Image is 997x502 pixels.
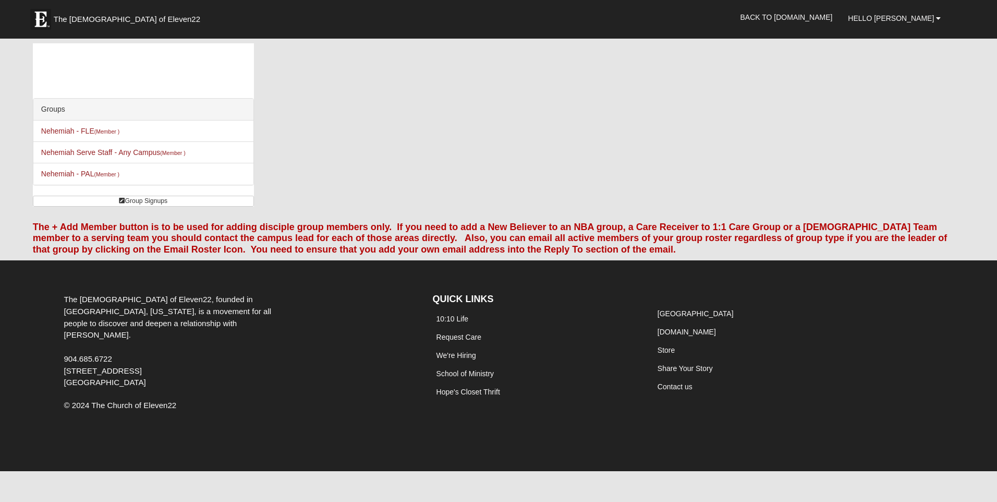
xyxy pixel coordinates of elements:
[658,346,675,354] a: Store
[436,333,481,341] a: Request Care
[436,369,494,378] a: School of Ministry
[64,378,145,387] span: [GEOGRAPHIC_DATA]
[54,14,200,25] span: The [DEMOGRAPHIC_DATA] of Eleven22
[64,401,176,410] span: © 2024 The Church of Eleven22
[658,309,734,318] a: [GEOGRAPHIC_DATA]
[33,222,947,255] font: The + Add Member button is to be used for adding disciple group members only. If you need to add ...
[41,170,119,178] a: Nehemiah - PAL(Member )
[160,150,185,156] small: (Member )
[33,99,253,121] div: Groups
[436,315,469,323] a: 10:10 Life
[436,351,476,360] a: We're Hiring
[658,383,692,391] a: Contact us
[658,328,716,336] a: [DOMAIN_NAME]
[436,388,500,396] a: Hope's Closet Thrift
[41,127,119,135] a: Nehemiah - FLE(Member )
[94,128,119,135] small: (Member )
[658,364,713,373] a: Share Your Story
[25,4,234,30] a: The [DEMOGRAPHIC_DATA] of Eleven22
[840,5,949,31] a: Hello [PERSON_NAME]
[30,9,51,30] img: Eleven22 logo
[733,4,841,30] a: Back to [DOMAIN_NAME]
[848,14,934,22] span: Hello [PERSON_NAME]
[94,171,119,177] small: (Member )
[433,294,638,305] h4: QUICK LINKS
[33,196,254,207] a: Group Signups
[56,294,301,389] div: The [DEMOGRAPHIC_DATA] of Eleven22, founded in [GEOGRAPHIC_DATA], [US_STATE], is a movement for a...
[41,148,186,157] a: Nehemiah Serve Staff - Any Campus(Member )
